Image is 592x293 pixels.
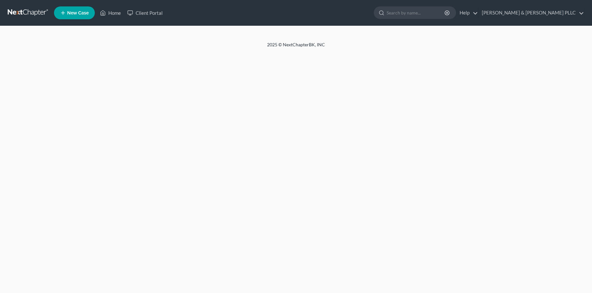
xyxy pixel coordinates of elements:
[387,7,445,19] input: Search by name...
[456,7,478,19] a: Help
[124,7,166,19] a: Client Portal
[113,41,479,53] div: 2025 © NextChapterBK, INC
[67,11,89,15] span: New Case
[97,7,124,19] a: Home
[479,7,584,19] a: [PERSON_NAME] & [PERSON_NAME] PLLC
